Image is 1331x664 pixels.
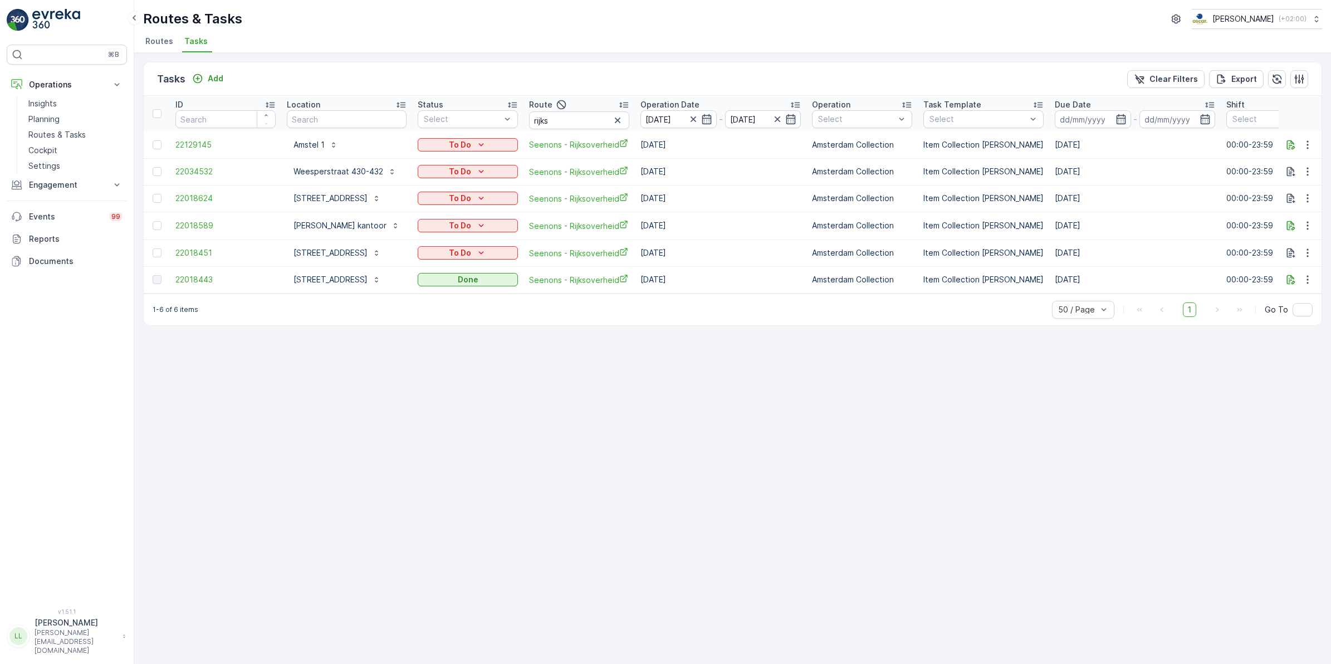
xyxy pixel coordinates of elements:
td: [DATE] [635,212,806,240]
button: Operations [7,74,127,96]
p: Amsterdam Collection [812,193,912,204]
a: 22018624 [175,193,276,204]
p: Operation Date [640,99,699,110]
span: Seenons - Rijksoverheid [529,247,629,259]
span: v 1.51.1 [7,608,127,615]
div: Toggle Row Selected [153,140,162,149]
p: Status [418,99,443,110]
input: dd/mm/yyyy [640,110,717,128]
p: Select [929,114,1026,125]
img: logo [7,9,29,31]
p: Routes & Tasks [28,129,86,140]
td: [DATE] [1049,158,1221,185]
p: [STREET_ADDRESS] [293,193,368,204]
button: [STREET_ADDRESS] [287,244,388,262]
a: Reports [7,228,127,250]
a: Seenons - Rijksoverheid [529,193,629,204]
p: Documents [29,256,123,267]
span: 22018443 [175,274,276,285]
p: Select [818,114,895,125]
p: 00:00-23:59 [1226,139,1327,150]
button: [PERSON_NAME](+02:00) [1192,9,1322,29]
button: Done [418,273,518,286]
a: Routes & Tasks [24,127,127,143]
span: 22018589 [175,220,276,231]
p: 00:00-23:59 [1226,274,1327,285]
p: Routes & Tasks [143,10,242,28]
p: Add [208,73,223,84]
input: dd/mm/yyyy [725,110,801,128]
span: Seenons - Rijksoverheid [529,274,629,286]
p: Export [1231,74,1257,85]
td: [DATE] [635,240,806,266]
p: ID [175,99,183,110]
div: LL [9,627,27,645]
a: Cockpit [24,143,127,158]
td: [DATE] [1049,131,1221,158]
p: - [1133,113,1137,126]
a: Events99 [7,206,127,228]
span: Routes [145,36,173,47]
p: Operation [812,99,850,110]
div: Toggle Row Selected [153,275,162,284]
input: Search [175,110,276,128]
button: To Do [418,219,518,232]
p: Settings [28,160,60,172]
p: To Do [449,139,471,150]
button: Amstel 1 [287,136,345,154]
p: Item Collection [PERSON_NAME] [923,139,1044,150]
td: [DATE] [635,158,806,185]
p: [STREET_ADDRESS] [293,247,368,258]
a: Seenons - Rijksoverheid [529,220,629,232]
a: Seenons - Rijksoverheid [529,166,629,178]
p: To Do [449,193,471,204]
p: Weesperstraat 430-432 [293,166,383,177]
td: [DATE] [1049,266,1221,293]
p: ( +02:00 ) [1279,14,1306,23]
p: Amsterdam Collection [812,247,912,258]
button: To Do [418,165,518,178]
a: Insights [24,96,127,111]
p: Amsterdam Collection [812,220,912,231]
button: To Do [418,138,518,152]
p: Engagement [29,179,105,191]
a: 22034532 [175,166,276,177]
button: To Do [418,192,518,205]
p: Due Date [1055,99,1091,110]
td: [DATE] [635,266,806,293]
p: Events [29,211,102,222]
img: logo_light-DOdMpM7g.png [32,9,80,31]
div: Toggle Row Selected [153,194,162,203]
td: [DATE] [1049,240,1221,266]
p: - [719,113,723,126]
p: Task Template [923,99,981,110]
p: 00:00-23:59 [1226,247,1327,258]
p: Planning [28,114,60,125]
div: Toggle Row Selected [153,221,162,230]
p: To Do [449,220,471,231]
p: Amstel 1 [293,139,325,150]
p: [PERSON_NAME] kantoor [293,220,386,231]
a: 22129145 [175,139,276,150]
p: [PERSON_NAME] [1212,13,1274,25]
a: Documents [7,250,127,272]
p: Tasks [157,71,185,87]
div: Toggle Row Selected [153,167,162,176]
input: dd/mm/yyyy [1139,110,1216,128]
a: Planning [24,111,127,127]
input: dd/mm/yyyy [1055,110,1131,128]
p: Cockpit [28,145,57,156]
a: Seenons - Rijksoverheid [529,139,629,150]
p: Route [529,99,552,110]
button: LL[PERSON_NAME][PERSON_NAME][EMAIL_ADDRESS][DOMAIN_NAME] [7,617,127,655]
button: [STREET_ADDRESS] [287,189,388,207]
td: [DATE] [635,185,806,212]
p: [STREET_ADDRESS] [293,274,368,285]
p: 00:00-23:59 [1226,220,1327,231]
img: basis-logo_rgb2x.png [1192,13,1208,25]
button: Engagement [7,174,127,196]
